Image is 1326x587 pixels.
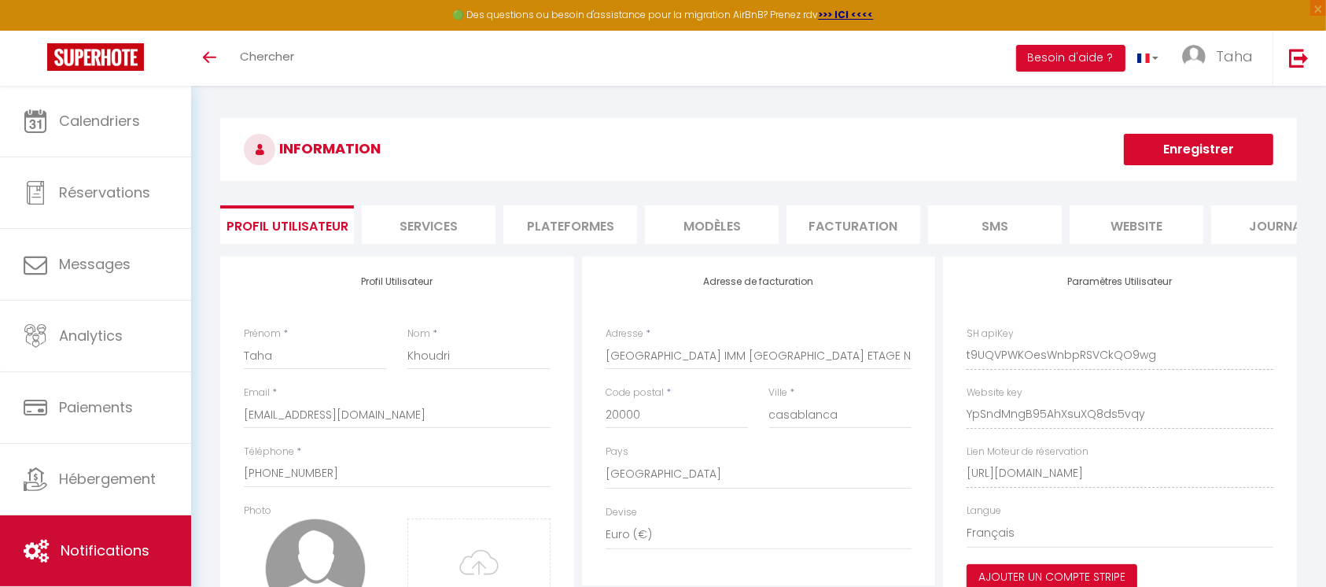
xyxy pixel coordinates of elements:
span: Paiements [59,397,133,417]
label: Ville [769,386,788,401]
label: Email [244,386,270,401]
img: logout [1289,48,1309,68]
label: Photo [244,504,271,519]
li: MODÈLES [645,205,779,244]
label: Lien Moteur de réservation [967,445,1088,460]
span: Chercher [240,48,294,65]
label: Prénom [244,327,281,341]
li: website [1070,205,1203,244]
label: Adresse [606,327,643,341]
label: Pays [606,445,628,460]
label: SH apiKey [967,327,1014,341]
label: Nom [407,327,430,341]
span: Notifications [61,541,149,560]
li: Plateformes [503,205,637,244]
a: Chercher [228,31,306,86]
button: Besoin d'aide ? [1016,45,1125,72]
img: Super Booking [47,43,144,71]
label: Téléphone [244,445,294,460]
span: Messages [59,254,131,274]
li: SMS [928,205,1062,244]
li: Facturation [786,205,920,244]
label: Code postal [606,386,664,401]
span: Taha [1216,46,1253,66]
img: ... [1182,45,1206,68]
span: Calendriers [59,111,140,131]
h4: Profil Utilisateur [244,276,551,287]
h4: Adresse de facturation [606,276,912,287]
span: Réservations [59,183,150,202]
button: Enregistrer [1124,134,1273,165]
label: Website key [967,386,1022,401]
label: Langue [967,504,1001,519]
li: Services [362,205,495,244]
a: >>> ICI <<<< [819,8,874,21]
li: Profil Utilisateur [220,205,354,244]
h3: INFORMATION [220,118,1297,181]
a: ... Taha [1170,31,1273,86]
span: Hébergement [59,469,156,489]
span: Analytics [59,326,123,345]
label: Devise [606,505,637,520]
h4: Paramètres Utilisateur [967,276,1273,287]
